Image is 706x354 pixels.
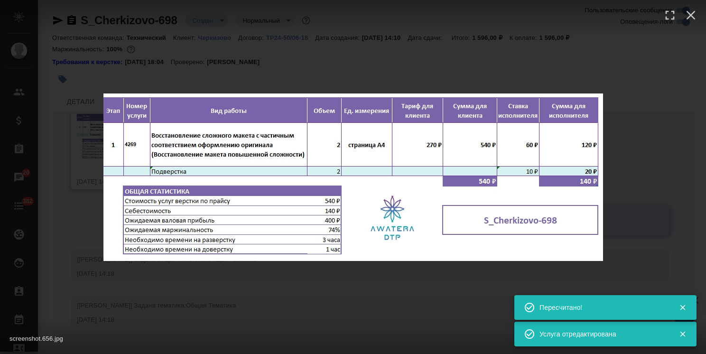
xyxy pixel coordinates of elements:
button: Закрыть [673,330,692,338]
img: screenshot.656.jpg [103,93,603,261]
div: Пересчитано! [539,303,665,312]
div: Услуга отредактирована [539,329,665,339]
button: Закрыть [673,303,692,312]
button: Close (esc) [680,5,701,26]
span: screenshot.656.jpg [9,335,63,342]
button: Enter fullscreen (f) [660,5,680,26]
